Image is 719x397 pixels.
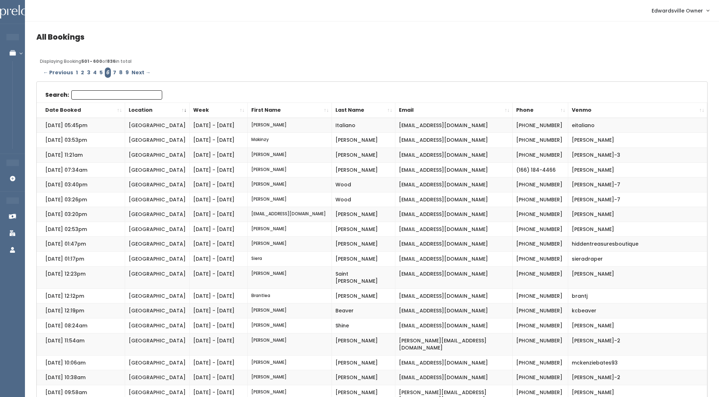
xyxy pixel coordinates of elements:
td: [PERSON_NAME] [247,266,332,288]
input: Search: [71,90,162,100]
td: [GEOGRAPHIC_DATA] [125,370,189,385]
a: Page 1 [75,67,79,78]
td: [PERSON_NAME] [332,252,395,267]
td: kcbeaver [568,303,707,318]
td: [DATE] - [DATE] [189,333,247,355]
th: Location: activate to sort column ascending [125,102,189,118]
td: [GEOGRAPHIC_DATA] [125,288,189,303]
td: [DATE] 12:19pm [37,303,125,318]
td: [DATE] 10:38am [37,370,125,385]
th: Phone: activate to sort column ascending [512,102,568,118]
td: [PERSON_NAME] [332,162,395,177]
td: [EMAIL_ADDRESS][DOMAIN_NAME] [395,288,512,303]
th: First Name: activate to sort column ascending [247,102,332,118]
td: [PERSON_NAME] [247,318,332,333]
td: [EMAIL_ADDRESS][DOMAIN_NAME] [395,237,512,252]
td: [EMAIL_ADDRESS][DOMAIN_NAME] [247,207,332,222]
td: [PHONE_NUMBER] [512,133,568,148]
td: [EMAIL_ADDRESS][DOMAIN_NAME] [395,207,512,222]
td: [EMAIL_ADDRESS][DOMAIN_NAME] [395,162,512,177]
td: eitaliano [568,118,707,133]
span: Edwardsville Owner [652,7,703,15]
td: [PHONE_NUMBER] [512,177,568,192]
td: [DATE] - [DATE] [189,148,247,163]
td: [GEOGRAPHIC_DATA] [125,162,189,177]
td: [PHONE_NUMBER] [512,207,568,222]
td: [DATE] 11:54am [37,333,125,355]
a: Page 4 [92,67,98,78]
td: [PERSON_NAME] [332,355,395,370]
td: [DATE] - [DATE] [189,237,247,252]
td: Saint [PERSON_NAME] [332,266,395,288]
td: brantj [568,288,707,303]
td: [PERSON_NAME] [247,118,332,133]
td: [DATE] 08:24am [37,318,125,333]
td: [PHONE_NUMBER] [512,252,568,267]
td: Wood [332,177,395,192]
td: [DATE] - [DATE] [189,207,247,222]
td: [DATE] 03:53pm [37,133,125,148]
td: [DATE] - [DATE] [189,288,247,303]
td: Italiano [332,118,395,133]
td: Makinzy [247,133,332,148]
td: [PHONE_NUMBER] [512,266,568,288]
td: [DATE] - [DATE] [189,118,247,133]
td: [DATE] 12:23pm [37,266,125,288]
td: [PERSON_NAME] [247,355,332,370]
td: [EMAIL_ADDRESS][DOMAIN_NAME] [395,370,512,385]
td: [DATE] - [DATE] [189,162,247,177]
td: [DATE] 05:45pm [37,118,125,133]
td: [PERSON_NAME] [332,133,395,148]
td: [PERSON_NAME] [568,318,707,333]
td: [EMAIL_ADDRESS][DOMAIN_NAME] [395,222,512,237]
td: [GEOGRAPHIC_DATA] [125,192,189,207]
td: [EMAIL_ADDRESS][DOMAIN_NAME] [395,177,512,192]
th: Venmo: activate to sort column ascending [568,102,707,118]
div: Pagination [40,67,704,78]
td: [DATE] - [DATE] [189,192,247,207]
td: [PERSON_NAME] [247,192,332,207]
td: Beaver [332,303,395,318]
td: [PHONE_NUMBER] [512,318,568,333]
td: [GEOGRAPHIC_DATA] [125,148,189,163]
td: [PERSON_NAME]-2 [568,370,707,385]
td: [PERSON_NAME] [247,237,332,252]
td: [EMAIL_ADDRESS][DOMAIN_NAME] [395,318,512,333]
td: [EMAIL_ADDRESS][DOMAIN_NAME] [395,266,512,288]
td: [DATE] 01:17pm [37,252,125,267]
td: [PERSON_NAME] [332,207,395,222]
td: [EMAIL_ADDRESS][DOMAIN_NAME] [395,118,512,133]
td: [PERSON_NAME] [332,333,395,355]
td: Wood [332,192,395,207]
b: 501 - 600 [81,58,102,64]
a: Page 7 [112,67,118,78]
td: [DATE] - [DATE] [189,177,247,192]
td: [PHONE_NUMBER] [512,333,568,355]
td: [GEOGRAPHIC_DATA] [125,133,189,148]
td: [DATE] 12:12pm [37,288,125,303]
td: [DATE] - [DATE] [189,133,247,148]
td: Brantlea [247,288,332,303]
td: [PERSON_NAME][EMAIL_ADDRESS][DOMAIN_NAME] [395,333,512,355]
td: [PERSON_NAME] [568,222,707,237]
td: [PHONE_NUMBER] [512,370,568,385]
td: [PERSON_NAME] [568,133,707,148]
td: [PHONE_NUMBER] [512,303,568,318]
td: [PHONE_NUMBER] [512,118,568,133]
td: [GEOGRAPHIC_DATA] [125,222,189,237]
td: [DATE] 10:06am [37,355,125,370]
td: [PHONE_NUMBER] [512,192,568,207]
th: Week: activate to sort column ascending [189,102,247,118]
td: [PERSON_NAME]-7 [568,177,707,192]
td: [PERSON_NAME] [568,162,707,177]
td: [PERSON_NAME]-7 [568,192,707,207]
td: [PERSON_NAME] [568,207,707,222]
td: [DATE] 03:20pm [37,207,125,222]
td: [DATE] - [DATE] [189,303,247,318]
a: Page 9 [124,67,130,78]
a: Page 5 [98,67,104,78]
td: [PERSON_NAME] [247,333,332,355]
td: [PERSON_NAME] [332,288,395,303]
td: [PERSON_NAME] [332,237,395,252]
td: [DATE] 11:21am [37,148,125,163]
